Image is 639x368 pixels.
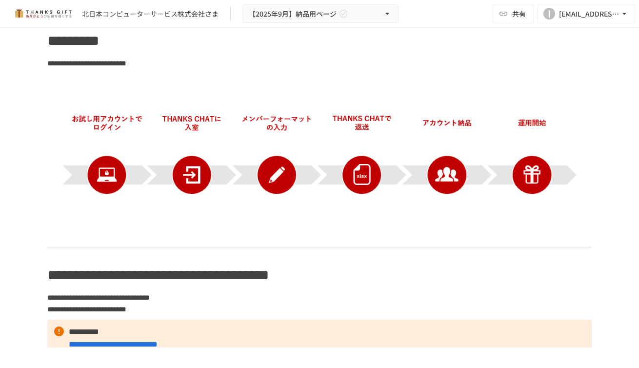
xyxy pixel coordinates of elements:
div: [EMAIL_ADDRESS][DOMAIN_NAME] [559,8,619,20]
span: 【2025年9月】納品用ページ [249,8,337,20]
div: 北日本コンピューターサービス株式会社さま [82,9,219,19]
button: 共有 [493,4,534,23]
span: 共有 [512,8,526,19]
button: 【2025年9月】納品用ページ [242,4,399,23]
div: I [543,8,555,20]
button: I[EMAIL_ADDRESS][DOMAIN_NAME] [538,4,635,23]
img: C3OHHblBE0okiKYjRMrCXrWUHBDNFaxCAwZGSf69WRF [47,74,592,243]
img: mMP1OxWUAhQbsRWCurg7vIHe5HqDpP7qZo7fRoNLXQh [12,6,74,21]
